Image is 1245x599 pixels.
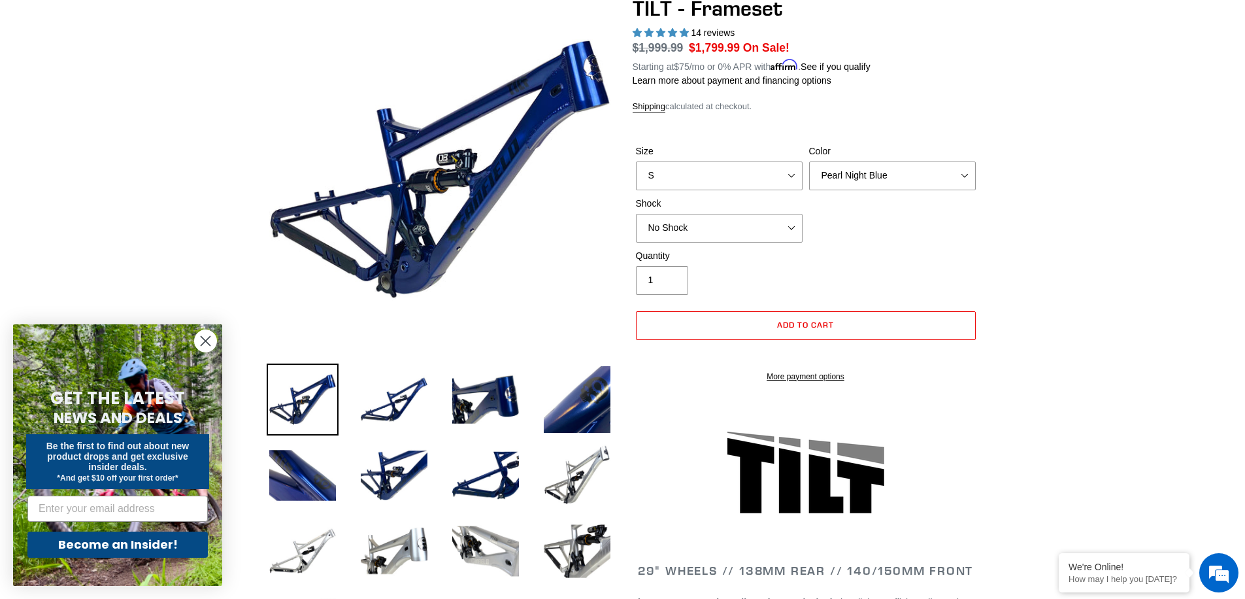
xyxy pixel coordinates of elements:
[541,439,613,511] img: Load image into Gallery viewer, TILT - Frameset
[450,364,522,436] img: Load image into Gallery viewer, TILT - Frameset
[450,515,522,587] img: Load image into Gallery viewer, TILT - Frameset
[636,249,803,263] label: Quantity
[358,515,430,587] img: Load image into Gallery viewer, TILT - Frameset
[771,60,798,71] span: Affirm
[674,61,689,72] span: $75
[267,515,339,587] img: Load image into Gallery viewer, TILT - Frameset
[801,61,871,72] a: See if you qualify - Learn more about Affirm Financing (opens in modal)
[636,197,803,211] label: Shock
[541,515,613,587] img: Load image into Gallery viewer, TILT - Frameset
[636,145,803,158] label: Size
[358,364,430,436] img: Load image into Gallery viewer, TILT - Frameset
[267,364,339,436] img: Load image into Gallery viewer, TILT - Frameset
[27,532,208,558] button: Become an Insider!
[1069,574,1180,584] p: How may I help you today?
[638,563,973,578] span: 29" WHEELS // 138mm REAR // 140/150mm FRONT
[194,330,217,352] button: Close dialog
[633,100,979,113] div: calculated at checkout.
[267,439,339,511] img: Load image into Gallery viewer, TILT - Frameset
[633,41,684,54] s: $1,999.99
[46,441,190,472] span: Be the first to find out about new product drops and get exclusive insider deals.
[809,145,976,158] label: Color
[57,473,178,483] span: *And get $10 off your first order*
[633,27,691,38] span: 5.00 stars
[1069,562,1180,572] div: We're Online!
[541,364,613,436] img: Load image into Gallery viewer, TILT - Frameset
[691,27,735,38] span: 14 reviews
[633,75,831,86] a: Learn more about payment and financing options
[636,371,976,383] a: More payment options
[54,407,182,428] span: NEWS AND DEALS
[450,439,522,511] img: Load image into Gallery viewer, TILT - Frameset
[633,101,666,112] a: Shipping
[633,57,871,74] p: Starting at /mo or 0% APR with .
[358,439,430,511] img: Load image into Gallery viewer, TILT - Frameset
[50,386,185,410] span: GET THE LATEST
[777,320,834,330] span: Add to cart
[636,311,976,340] button: Add to cart
[689,41,740,54] span: $1,799.99
[27,496,208,522] input: Enter your email address
[743,39,789,56] span: On Sale!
